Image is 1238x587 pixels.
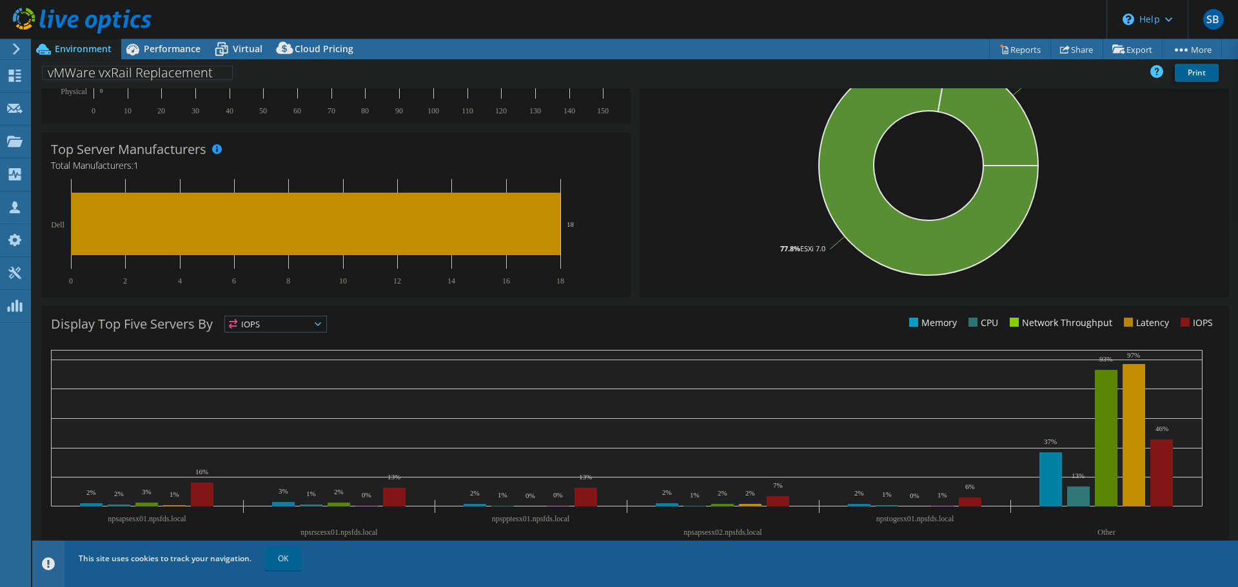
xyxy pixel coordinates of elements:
text: 130 [529,106,541,115]
text: 90 [395,106,403,115]
text: npsrscesx01.npsfds.local [300,528,378,537]
text: 1% [690,491,700,499]
text: 2% [745,489,755,497]
text: 70 [328,106,335,115]
text: 13% [1072,472,1085,479]
text: 10 [339,276,347,285]
text: 18 [556,276,564,285]
text: 1% [882,490,892,498]
li: Memory [906,316,957,330]
text: 0 [92,106,95,115]
text: 2 [123,276,127,285]
text: 13% [579,473,592,481]
text: 50 [259,106,267,115]
span: Cloud Pricing [295,43,353,55]
li: Latency [1121,316,1169,330]
text: 0 [69,276,73,285]
span: Virtual [233,43,262,55]
span: 1 [133,159,139,171]
span: IOPS [225,316,326,332]
text: npspptesx01.npsfds.local [492,514,570,523]
text: 2% [114,490,124,497]
text: 2% [334,488,344,496]
text: 2% [86,488,96,496]
h4: Total Manufacturers: [51,159,621,173]
text: 2% [718,489,727,497]
text: 7% [773,481,783,489]
text: 16 [502,276,510,285]
text: 0% [553,491,563,499]
a: Print [1175,64,1219,82]
text: 1% [306,490,316,497]
text: npsapsesx02.npsfds.local [683,528,762,537]
text: 100 [427,106,439,115]
text: 110 [462,106,473,115]
text: Physical [61,87,87,96]
tspan: 77.8% [780,244,800,253]
text: 120 [495,106,507,115]
li: Network Throughput [1007,316,1112,330]
text: 2% [854,489,864,497]
text: 4 [178,276,182,285]
text: 60 [293,106,301,115]
text: 10 [124,106,132,115]
text: 140 [564,106,575,115]
a: Export [1103,39,1163,59]
text: 1% [170,490,179,498]
li: IOPS [1177,316,1213,330]
text: 40 [226,106,233,115]
a: More [1162,39,1222,59]
svg: \n [1123,14,1134,25]
text: 1% [498,491,507,499]
span: This site uses cookies to track your navigation. [79,553,251,564]
text: 2% [470,489,480,497]
text: 0% [910,492,919,499]
text: 0% [362,491,371,499]
text: 8 [286,276,290,285]
text: 18 [567,220,575,228]
text: 93% [1099,355,1112,363]
text: 30 [192,106,199,115]
tspan: ESXi 7.0 [800,244,825,253]
a: OK [265,547,301,570]
text: 80 [361,106,369,115]
span: Performance [144,43,201,55]
span: Environment [55,43,112,55]
text: 97% [1127,351,1140,359]
text: npstogesx01.npsfds.local [876,514,954,523]
text: 46% [1155,425,1168,432]
h3: Top Server Manufacturers [51,142,206,157]
text: 13% [388,473,400,481]
text: 0 [100,88,103,94]
text: Other [1097,528,1115,537]
a: Reports [989,39,1051,59]
text: 6% [965,483,975,490]
h1: vMWare vxRail Replacement [42,66,233,80]
text: Dell [51,220,64,229]
text: 3% [279,487,288,495]
text: 12 [393,276,401,285]
text: npsapsesx01.npsfds.local [108,514,186,523]
li: CPU [965,316,998,330]
text: 20 [157,106,165,115]
text: 14 [447,276,455,285]
text: 16% [195,468,208,476]
text: 3% [142,488,152,496]
a: Share [1050,39,1103,59]
text: 37% [1044,438,1057,445]
text: 2% [662,488,672,496]
text: 6 [232,276,236,285]
text: 0% [526,492,535,499]
text: 150 [597,106,609,115]
text: 1% [938,491,947,499]
span: SB [1203,9,1224,30]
